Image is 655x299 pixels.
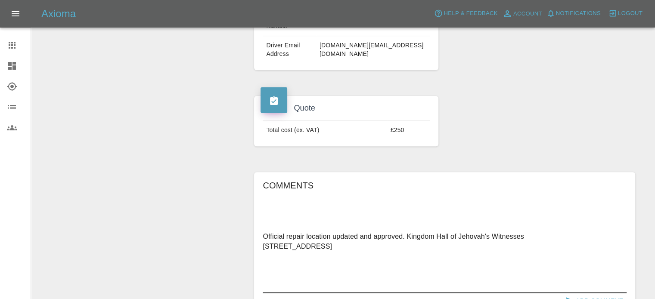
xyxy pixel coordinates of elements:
[444,9,497,18] span: Help & Feedback
[432,7,500,20] button: Help & Feedback
[556,9,601,18] span: Notifications
[387,121,430,140] td: £250
[263,231,627,291] textarea: Official repair location updated and approved. Kingdom Hall of Jehovah's Witnesses [STREET_ADDRESS]
[5,3,26,24] button: Open drawer
[544,7,603,20] button: Notifications
[261,102,431,114] h4: Quote
[606,7,645,20] button: Logout
[263,121,387,140] td: Total cost (ex. VAT)
[500,7,544,21] a: Account
[513,9,542,19] span: Account
[41,7,76,21] h5: Axioma
[618,9,643,18] span: Logout
[316,36,430,64] td: [DOMAIN_NAME][EMAIL_ADDRESS][DOMAIN_NAME]
[263,36,316,64] td: Driver Email Address
[263,179,627,192] h6: Comments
